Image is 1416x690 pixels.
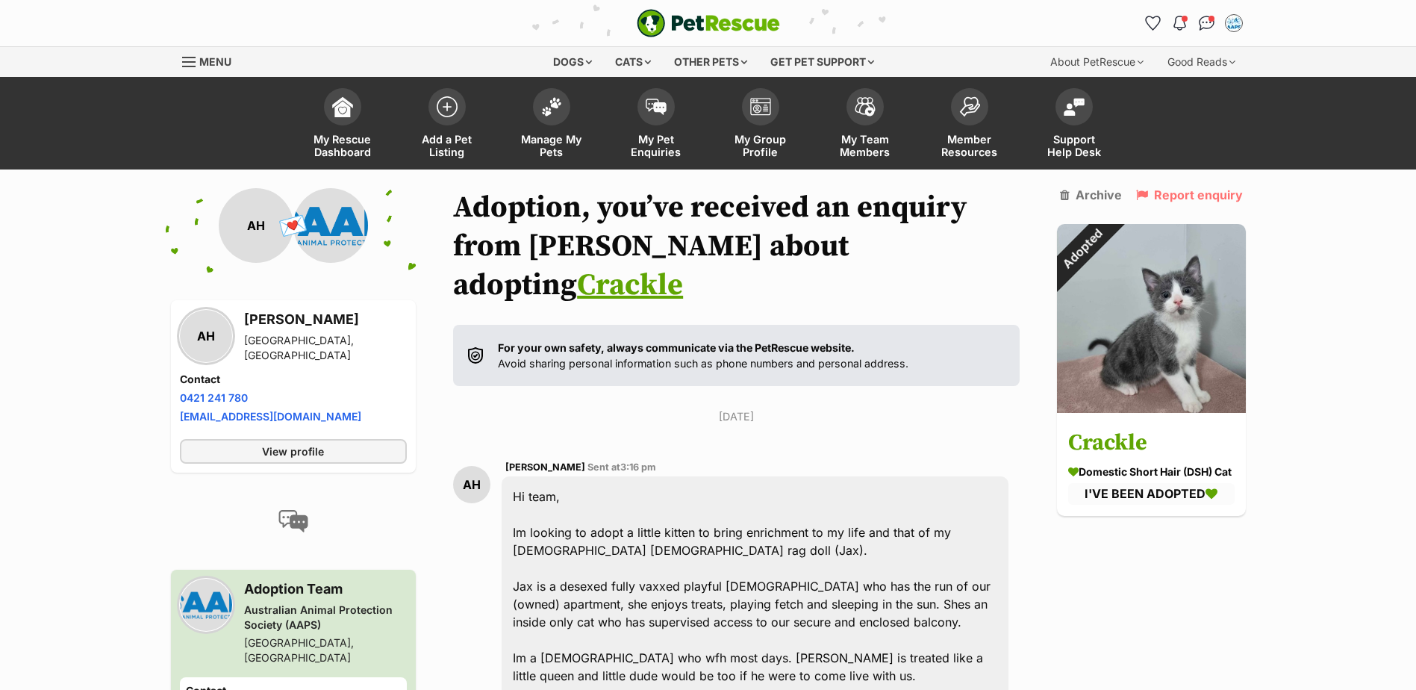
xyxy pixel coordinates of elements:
[646,99,667,115] img: pet-enquiries-icon-7e3ad2cf08bfb03b45e93fb7055b45f3efa6380592205ae92323e6603595dc1f.svg
[505,461,585,473] span: [PERSON_NAME]
[1038,205,1126,293] div: Adopted
[180,579,232,631] img: Australian Animal Protection Society (AAPS) profile pic
[605,47,661,77] div: Cats
[1168,11,1192,35] button: Notifications
[1022,81,1126,170] a: Support Help Desk
[293,188,368,263] img: Australian Animal Protection Society (AAPS) profile pic
[813,81,917,170] a: My Team Members
[244,603,408,632] div: Australian Animal Protection Society (AAPS)
[1068,427,1235,461] h3: Crackle
[1068,484,1235,505] div: I'VE BEEN ADOPTED
[1141,11,1165,35] a: Favourites
[577,267,683,304] a: Crackle
[244,579,408,600] h3: Adoption Team
[1141,11,1246,35] ul: Account quick links
[219,188,293,263] div: AH
[708,81,813,170] a: My Group Profile
[959,96,980,116] img: member-resources-icon-8e73f808a243e03378d46382f2149f9095a855e16c252ad45f914b54edf8863c.svg
[637,9,780,37] a: PetRescue
[182,47,242,74] a: Menu
[1057,224,1246,413] img: Crackle
[727,133,794,158] span: My Group Profile
[1222,11,1246,35] button: My account
[498,340,908,372] p: Avoid sharing personal information such as phone numbers and personal address.
[395,81,499,170] a: Add a Pet Listing
[1060,188,1122,202] a: Archive
[437,96,458,117] img: add-pet-listing-icon-0afa8454b4691262ce3f59096e99ab1cd57d4a30225e0717b998d2c9b9846f56.svg
[1195,11,1219,35] a: Conversations
[244,635,408,665] div: [GEOGRAPHIC_DATA], [GEOGRAPHIC_DATA]
[1041,133,1108,158] span: Support Help Desk
[244,309,408,330] h3: [PERSON_NAME]
[1199,16,1214,31] img: chat-41dd97257d64d25036548639549fe6c8038ab92f7586957e7f3b1b290dea8141.svg
[1057,401,1246,416] a: Adopted
[180,372,408,387] h4: Contact
[518,133,585,158] span: Manage My Pets
[917,81,1022,170] a: Member Resources
[180,391,248,404] a: 0421 241 780
[199,55,231,68] span: Menu
[832,133,899,158] span: My Team Members
[453,408,1019,424] p: [DATE]
[623,133,690,158] span: My Pet Enquiries
[1040,47,1154,77] div: About PetRescue
[453,466,490,503] div: AH
[1157,47,1246,77] div: Good Reads
[855,97,876,116] img: team-members-icon-5396bd8760b3fe7c0b43da4ab00e1e3bb1a5d9ba89233759b79545d2d3fc5d0d.svg
[620,461,656,473] span: 3:16 pm
[180,439,408,464] a: View profile
[1064,98,1085,116] img: help-desk-icon-fdf02630f3aa405de69fd3d07c3f3aa587a6932b1a1747fa1d2bba05be0121f9.svg
[180,310,232,362] div: AH
[453,188,1019,305] h1: Adoption, you’ve received an enquiry from [PERSON_NAME] about adopting
[587,461,656,473] span: Sent at
[244,333,408,363] div: [GEOGRAPHIC_DATA], [GEOGRAPHIC_DATA]
[276,210,310,242] span: 💌
[332,96,353,117] img: dashboard-icon-eb2f2d2d3e046f16d808141f083e7271f6b2e854fb5c12c21221c1fb7104beca.svg
[262,444,324,459] span: View profile
[1136,188,1243,202] a: Report enquiry
[180,410,361,423] a: [EMAIL_ADDRESS][DOMAIN_NAME]
[760,47,885,77] div: Get pet support
[936,133,1003,158] span: Member Resources
[290,81,395,170] a: My Rescue Dashboard
[637,9,780,37] img: logo-e224e6f780fb5917bec1dbf3a21bbac754714ae5b6737aabdf751b685950b380.svg
[499,81,604,170] a: Manage My Pets
[309,133,376,158] span: My Rescue Dashboard
[604,81,708,170] a: My Pet Enquiries
[543,47,602,77] div: Dogs
[541,97,562,116] img: manage-my-pets-icon-02211641906a0b7f246fdf0571729dbe1e7629f14944591b6c1af311fb30b64b.svg
[414,133,481,158] span: Add a Pet Listing
[1173,16,1185,31] img: notifications-46538b983faf8c2785f20acdc204bb7945ddae34d4c08c2a6579f10ce5e182be.svg
[750,98,771,116] img: group-profile-icon-3fa3cf56718a62981997c0bc7e787c4b2cf8bcc04b72c1350f741eb67cf2f40e.svg
[1057,416,1246,516] a: Crackle Domestic Short Hair (DSH) Cat I'VE BEEN ADOPTED
[664,47,758,77] div: Other pets
[498,341,855,354] strong: For your own safety, always communicate via the PetRescue website.
[1068,464,1235,480] div: Domestic Short Hair (DSH) Cat
[278,510,308,532] img: conversation-icon-4a6f8262b818ee0b60e3300018af0b2d0b884aa5de6e9bcb8d3d4eeb1a70a7c4.svg
[1226,16,1241,31] img: Adoption Team profile pic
